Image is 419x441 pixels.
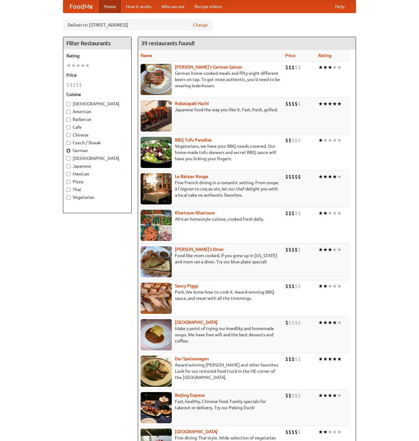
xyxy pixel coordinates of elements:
li: ★ [328,356,332,362]
li: ★ [80,62,85,69]
input: Cafe [66,125,70,129]
li: ★ [332,64,337,71]
li: ★ [323,356,328,362]
li: $ [295,210,298,217]
p: Fast, healthy, Chinese food. Family specials for takeout or delivery. Try our Peking Duck! [141,398,280,411]
img: esthers.jpg [141,64,172,95]
p: Fine French dining in a romantic setting. From soupe à l'oignon to coq au vin, let our chef delig... [141,180,280,198]
b: BBQ Tofu Paradise [175,137,212,142]
li: $ [285,429,288,435]
li: $ [298,319,301,326]
b: Le Bateau Rouge [175,174,208,179]
li: $ [298,429,301,435]
li: $ [288,429,291,435]
li: $ [285,319,288,326]
input: Czech / Slovak [66,141,70,145]
a: [GEOGRAPHIC_DATA] [175,320,218,325]
li: ★ [332,356,337,362]
li: $ [298,173,301,180]
li: $ [285,210,288,217]
li: ★ [318,246,323,253]
h5: Price [66,72,128,78]
li: $ [295,100,298,107]
li: ★ [332,319,337,326]
li: $ [76,81,79,88]
ng-pluralize: 39 restaurants found! [141,40,195,46]
li: $ [291,64,295,71]
input: American [66,110,70,114]
p: German home-cooked meals and fifty-eight different beers on tap. To get more authentic, you'd nee... [141,70,280,89]
li: ★ [328,100,332,107]
p: Food like mom cooked, if you grew up in [US_STATE] and mom ran a diner. Try our blue plate special! [141,252,280,265]
li: $ [291,246,295,253]
li: $ [291,429,295,435]
li: $ [288,319,291,326]
a: Saucy Piggy [175,283,198,288]
a: [PERSON_NAME]'s Diner [175,247,224,252]
h5: Cuisine [66,91,128,98]
li: $ [295,319,298,326]
label: Chinese [66,132,128,138]
li: ★ [85,62,90,69]
li: ★ [76,62,80,69]
img: sallys.jpg [141,246,172,277]
li: ★ [328,64,332,71]
li: ★ [328,246,332,253]
input: [DEMOGRAPHIC_DATA] [66,102,70,106]
li: $ [285,64,288,71]
li: ★ [318,429,323,435]
label: Barbecue [66,116,128,122]
a: Help [330,0,349,13]
li: ★ [323,64,328,71]
li: $ [288,283,291,290]
li: $ [295,173,298,180]
li: $ [285,356,288,362]
li: ★ [337,137,342,144]
li: ★ [337,392,342,399]
li: $ [288,356,291,362]
li: $ [288,137,291,144]
li: $ [291,173,295,180]
p: Award-winning [PERSON_NAME] and other favorites. Look for our restored food truck in the NE corne... [141,362,280,381]
img: beijing.jpg [141,392,172,423]
li: $ [288,64,291,71]
img: speisewagen.jpg [141,356,172,387]
li: $ [285,137,288,144]
li: $ [66,81,70,88]
a: Who we are [157,0,190,13]
img: saucy.jpg [141,283,172,314]
label: [DEMOGRAPHIC_DATA] [66,155,128,161]
li: ★ [323,210,328,217]
p: Vegetarians, we have your BBQ needs covered. Our home-made tofu skewers and secret BBQ sauce will... [141,143,280,162]
label: American [66,108,128,115]
li: $ [285,392,288,399]
label: Pizza [66,179,128,185]
a: Robatayaki Hachi [175,101,209,106]
li: ★ [328,283,332,290]
li: $ [295,356,298,362]
img: czechpoint.jpg [141,319,172,350]
li: $ [285,246,288,253]
b: Beijing Express [175,393,205,398]
li: $ [285,173,288,180]
li: ★ [323,429,328,435]
a: [GEOGRAPHIC_DATA] [175,429,218,434]
a: Change [193,22,208,28]
li: $ [295,283,298,290]
li: ★ [318,356,323,362]
b: Khartoum Khartoum [175,210,215,215]
li: $ [295,64,298,71]
img: khartoum.jpg [141,210,172,241]
a: How it works [121,0,157,13]
li: $ [288,100,291,107]
li: $ [291,319,295,326]
li: ★ [332,173,337,180]
li: ★ [328,429,332,435]
li: ★ [323,246,328,253]
li: $ [295,246,298,253]
p: Make a point of trying our knedlíky and homemade soups. We have free wifi and the best desserts a... [141,325,280,344]
li: $ [288,392,291,399]
div: Deliver to: [STREET_ADDRESS] [63,19,213,31]
li: $ [298,356,301,362]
